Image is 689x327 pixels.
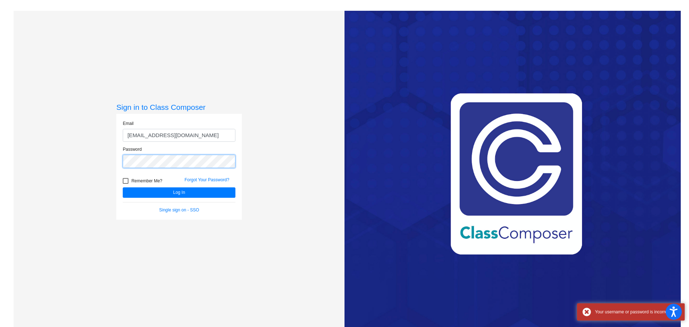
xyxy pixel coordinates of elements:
[184,177,229,182] a: Forgot Your Password?
[116,103,242,112] h3: Sign in to Class Composer
[123,187,235,198] button: Log In
[131,177,162,185] span: Remember Me?
[123,120,133,127] label: Email
[159,207,199,212] a: Single sign on - SSO
[123,146,142,153] label: Password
